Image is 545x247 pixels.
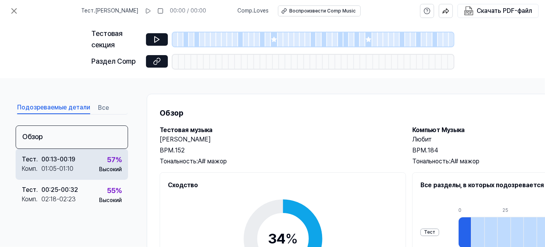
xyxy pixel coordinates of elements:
[160,108,183,118] font: Обзор
[463,4,534,18] button: Скачать PDF-файл
[116,156,122,164] font: %
[285,230,298,247] font: %
[116,186,122,195] font: %
[160,147,175,154] font: BPM.
[22,132,43,141] font: Обзор
[60,156,75,163] font: 00:19
[41,186,58,193] font: 00:25
[160,158,198,165] font: Тональность:
[412,147,427,154] font: BPM.
[41,156,57,163] font: 00:13
[22,195,36,203] font: Комп
[81,7,94,14] font: Тест
[107,186,116,195] font: 55
[94,7,95,14] font: .
[289,8,356,14] font: Воспроизвести Comp Music
[198,158,227,165] font: A# мажор
[502,208,508,213] font: 25
[458,208,461,213] font: 0
[41,195,57,203] font: 02:18
[36,156,38,163] font: .
[99,197,122,203] font: Высокий
[477,7,532,14] font: Скачать PDF-файл
[424,229,436,235] font: Тест
[252,7,254,14] font: .
[464,6,474,16] img: Скачать PDF-файл
[61,186,78,193] font: 00:32
[175,147,185,154] font: 152
[59,195,76,203] font: 02:23
[160,126,212,134] font: Тестовая музыка
[36,195,37,203] font: .
[22,165,36,172] font: Комп
[412,126,465,134] font: Компьют Музыка
[99,166,122,172] font: Высокий
[412,136,432,143] font: Любит
[160,136,211,143] font: [PERSON_NAME]
[168,181,198,189] font: Сходство
[91,29,123,49] font: Тестовая секция
[412,158,451,165] font: Тональность:
[22,156,36,163] font: Тест
[41,165,57,172] font: 01:05
[22,186,36,193] font: Тест
[36,165,37,172] font: .
[58,186,61,193] font: -
[278,5,361,16] button: Воспроизвести Comp Music
[254,7,269,14] font: Loves
[427,147,438,154] font: 184
[95,7,139,14] font: [PERSON_NAME]
[59,165,73,172] font: 01:10
[36,186,38,193] font: .
[420,4,434,18] button: помощь
[107,156,116,164] font: 57
[57,156,60,163] font: -
[57,195,59,203] font: -
[98,104,109,111] font: Все
[91,57,135,65] font: Раздел Comp
[57,165,59,172] font: -
[451,158,479,165] font: A# мажор
[442,7,449,14] img: делиться
[268,230,285,247] font: 34
[424,7,431,15] svg: помощь
[170,7,206,14] font: 00:00 / 00:00
[237,7,252,14] font: Comp
[17,104,90,111] font: Подозреваемые детали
